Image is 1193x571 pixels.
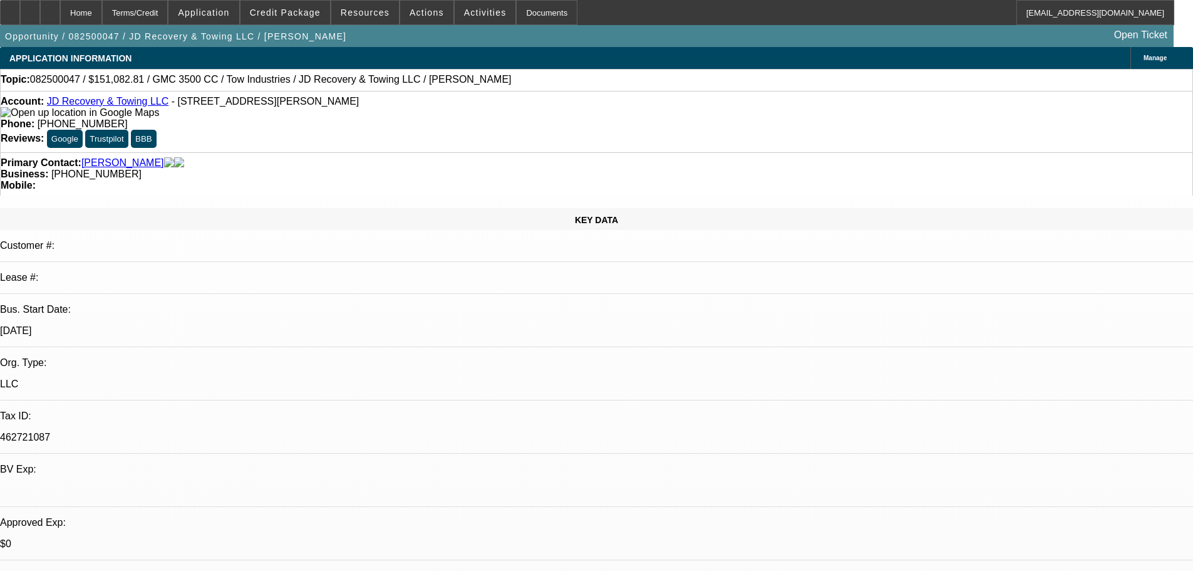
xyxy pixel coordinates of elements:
[341,8,390,18] span: Resources
[168,1,239,24] button: Application
[1,133,44,144] strong: Reviews:
[400,1,453,24] button: Actions
[1,180,36,191] strong: Mobile:
[464,8,507,18] span: Activities
[47,130,83,148] button: Google
[47,96,168,107] a: JD Recovery & Towing LLC
[410,8,444,18] span: Actions
[250,8,321,18] span: Credit Package
[131,130,157,148] button: BBB
[1,118,34,129] strong: Phone:
[5,31,346,41] span: Opportunity / 082500047 / JD Recovery & Towing LLC / [PERSON_NAME]
[575,215,618,225] span: KEY DATA
[1,169,48,179] strong: Business:
[1,107,159,118] a: View Google Maps
[178,8,229,18] span: Application
[1,157,81,169] strong: Primary Contact:
[30,74,512,85] span: 082500047 / $151,082.81 / GMC 3500 CC / Tow Industries / JD Recovery & Towing LLC / [PERSON_NAME]
[51,169,142,179] span: [PHONE_NUMBER]
[455,1,516,24] button: Activities
[1109,24,1172,46] a: Open Ticket
[174,157,184,169] img: linkedin-icon.png
[164,157,174,169] img: facebook-icon.png
[38,118,128,129] span: [PHONE_NUMBER]
[331,1,399,24] button: Resources
[1,107,159,118] img: Open up location in Google Maps
[85,130,128,148] button: Trustpilot
[1,96,44,107] strong: Account:
[172,96,359,107] span: - [STREET_ADDRESS][PERSON_NAME]
[1,74,30,85] strong: Topic:
[240,1,330,24] button: Credit Package
[9,53,132,63] span: APPLICATION INFORMATION
[1144,55,1167,61] span: Manage
[81,157,164,169] a: [PERSON_NAME]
